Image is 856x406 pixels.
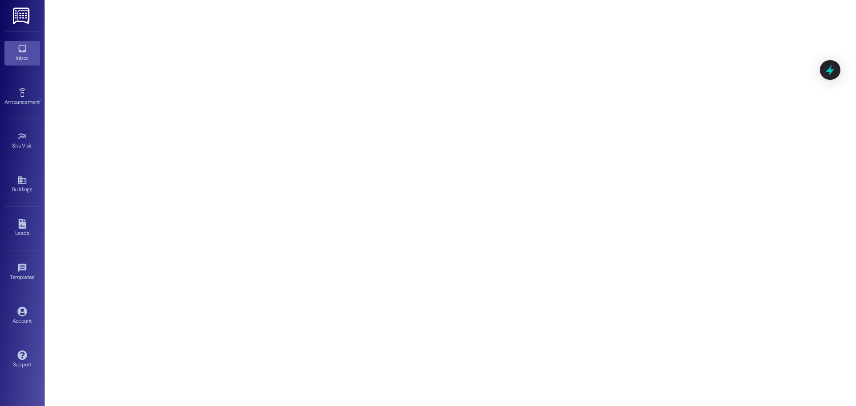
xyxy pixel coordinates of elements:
[40,98,41,104] span: •
[4,41,40,65] a: Inbox
[13,8,31,24] img: ResiDesk Logo
[32,141,33,148] span: •
[4,260,40,284] a: Templates •
[4,172,40,197] a: Buildings
[34,273,36,279] span: •
[4,129,40,153] a: Site Visit •
[4,348,40,372] a: Support
[4,304,40,328] a: Account
[4,216,40,240] a: Leads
